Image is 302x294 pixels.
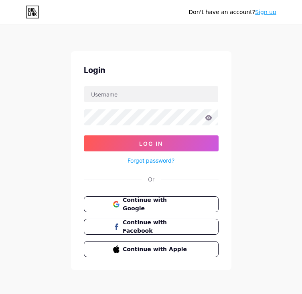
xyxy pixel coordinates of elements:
[84,135,219,151] button: Log In
[148,175,154,183] div: Or
[123,245,189,254] span: Continue with Apple
[188,8,276,16] div: Don't have an account?
[84,64,219,76] div: Login
[128,156,174,165] a: Forgot password?
[123,196,189,213] span: Continue with Google
[84,196,219,212] button: Continue with Google
[84,241,219,257] button: Continue with Apple
[84,86,218,102] input: Username
[255,9,276,15] a: Sign up
[139,140,163,147] span: Log In
[84,219,219,235] button: Continue with Facebook
[123,218,189,235] span: Continue with Facebook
